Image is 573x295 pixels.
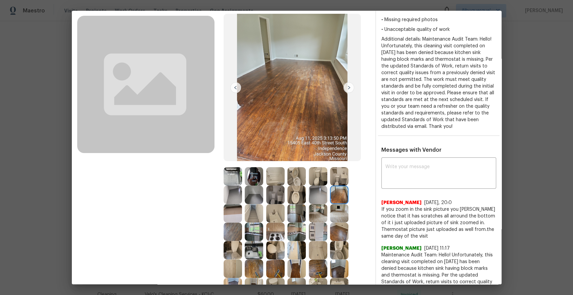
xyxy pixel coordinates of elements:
[381,27,450,32] span: • Unacceptable quality of work
[343,82,354,93] img: right-chevron-button-url
[381,245,422,252] span: [PERSON_NAME]
[424,200,452,205] span: [DATE], 20:0
[230,82,241,93] img: left-chevron-button-url
[381,147,441,153] span: Messages with Vendor
[381,206,496,240] span: If you zoom in the sink picture you [PERSON_NAME] notice that it has scratches all arround the bo...
[381,199,422,206] span: [PERSON_NAME]
[424,246,450,251] span: [DATE] 11:17
[381,17,438,22] span: • Missing required photos
[381,37,495,129] span: Additional details: Maintenance Audit Team: Hello! Unfortunately, this cleaning visit completed o...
